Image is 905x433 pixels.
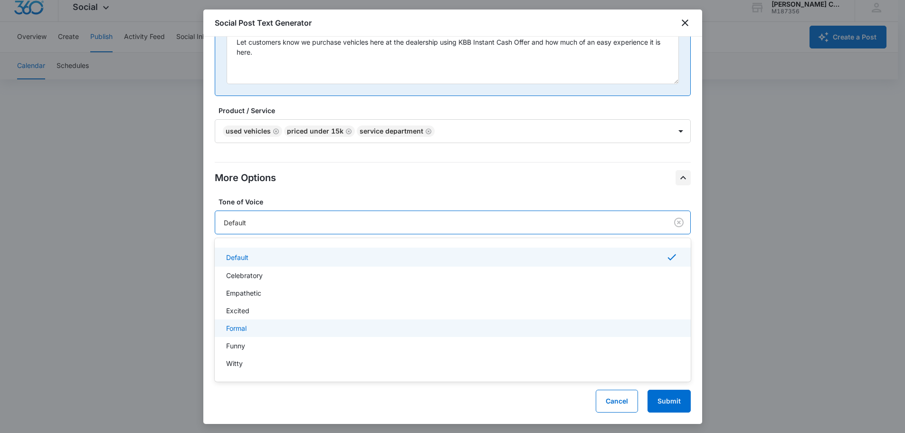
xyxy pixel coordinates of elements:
p: Witty [226,358,243,368]
textarea: Let customers know we purchase vehicles here at the dealership using KBB Instant Cash Offer and h... [227,30,679,84]
button: close [679,17,691,29]
p: Default [226,252,248,262]
button: Clear [671,215,686,230]
div: Priced Under 15k [287,128,343,135]
p: Empathetic [226,288,261,298]
div: Remove Used Vehicles [271,128,279,135]
button: Cancel [596,390,638,413]
label: Tone of Voice [219,197,695,207]
p: Excited [226,306,249,316]
h1: Social Post Text Generator [215,17,312,29]
div: Remove Priced Under 15k [343,128,352,135]
p: Funny [226,341,245,351]
p: More Options [215,171,276,185]
p: Celebratory [226,270,263,280]
label: Product / Service [219,106,695,115]
div: Service Department [360,128,423,135]
p: Formal [226,323,247,333]
button: More Options [676,170,691,185]
div: Used Vehicles [226,128,271,135]
button: Submit [648,390,691,413]
div: Default [224,218,655,228]
div: Remove Service Department [423,128,432,135]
